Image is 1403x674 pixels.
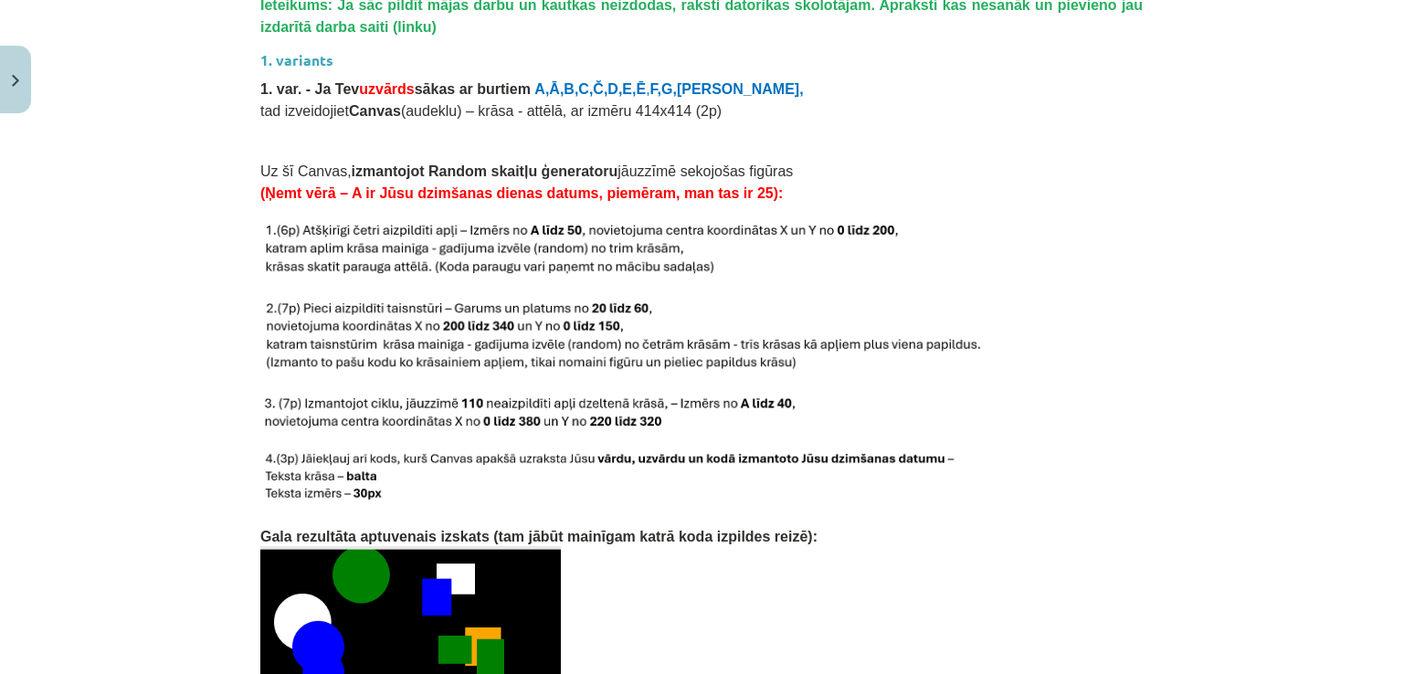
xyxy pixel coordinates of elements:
img: icon-close-lesson-0947bae3869378f0d4975bcd49f059093ad1ed9edebbc8119c70593378902aed.svg [12,75,19,87]
span: 1. var. - Ja Tev sākas ar burtiem [260,81,531,97]
span: uzvārds [359,81,414,97]
span: A,Ā,B,C,Č,D,E,Ē [534,81,646,97]
span: Uz šī Canvas, jāuzzīmē sekojošas figūras [260,163,793,179]
b: F,G,[PERSON_NAME], [650,81,804,97]
span: tad izveidojiet (audeklu) – krāsa - attēlā, ar izmēru 414x414 (2p) [260,103,722,119]
span: (Ņemt vērā – A ir Jūsu dzimšanas dienas datums, piemēram, man tas ir 25): [260,185,783,201]
b: izmantojot Random skaitļu ģeneratoru [352,163,618,179]
strong: 1. variants [260,50,333,69]
span: Gala rezultāta aptuvenais izskats (tam jābūt mainīgam katrā koda izpildes reizē): [260,529,818,544]
b: Canvas [349,103,401,119]
span: , [646,81,803,97]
